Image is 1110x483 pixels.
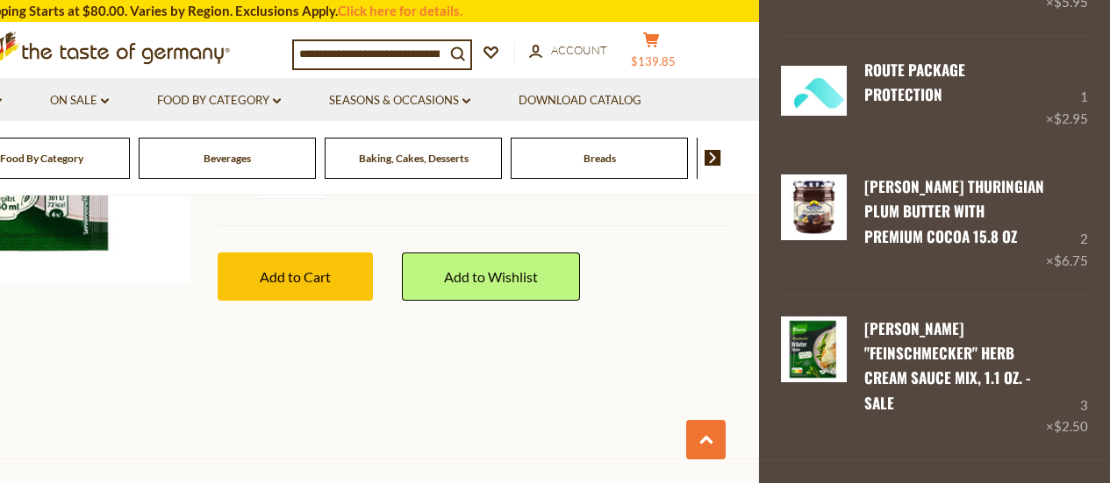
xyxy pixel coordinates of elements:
div: 2 × [1046,174,1088,272]
img: Knorr Feinschmecker Krauter Sauce [781,316,847,382]
a: Beverages [204,152,251,165]
a: Add to Wishlist [402,252,580,301]
a: Route Package Protection [864,59,965,105]
a: [PERSON_NAME] Thuringian Plum Butter with premium cocoa 15.8 oz [864,175,1044,247]
a: Muhlhauser Plum Butter with Cocoa [781,174,847,272]
button: Add to Cart [218,252,373,301]
a: On Sale [50,91,109,110]
div: 3 × [1046,316,1088,438]
span: Add to Cart [260,268,331,285]
a: Account [529,41,607,60]
span: $2.50 [1054,418,1088,434]
img: Muhlhauser Plum Butter with Cocoa [781,174,847,240]
a: Baking, Cakes, Desserts [359,152,469,165]
a: [PERSON_NAME] "Feinschmecker" Herb Cream Sauce Mix, 1.1 oz. - SALE [864,317,1031,414]
a: Click here for details. [338,3,462,18]
a: Green Package Protection [781,58,847,130]
img: Green Package Protection [781,58,847,124]
span: $139.85 [631,54,676,68]
span: $2.95 [1054,110,1088,126]
a: Food By Category [157,91,281,110]
span: Account [551,43,607,57]
a: Knorr Feinschmecker Krauter Sauce [781,316,847,438]
a: Download Catalog [519,91,641,110]
a: Breads [584,152,616,165]
button: $139.85 [626,32,678,75]
span: $6.75 [1054,252,1088,268]
a: Seasons & Occasions [329,91,470,110]
div: 1 × [1046,58,1088,130]
img: next arrow [705,150,721,166]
